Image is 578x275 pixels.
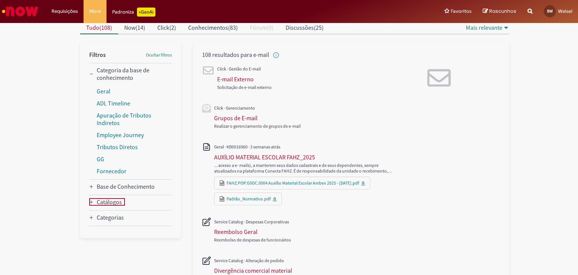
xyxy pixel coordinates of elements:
[451,8,472,15] span: Favoritos
[558,8,572,14] span: Welsel
[112,8,155,17] div: Padroniza
[137,8,155,17] p: +GenAi
[89,8,101,15] span: More
[489,8,516,15] span: Rascunhos
[1,4,40,19] img: ServiceNow
[483,8,516,15] a: Rascunhos
[52,8,78,15] span: Requisições
[547,9,553,14] span: BW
